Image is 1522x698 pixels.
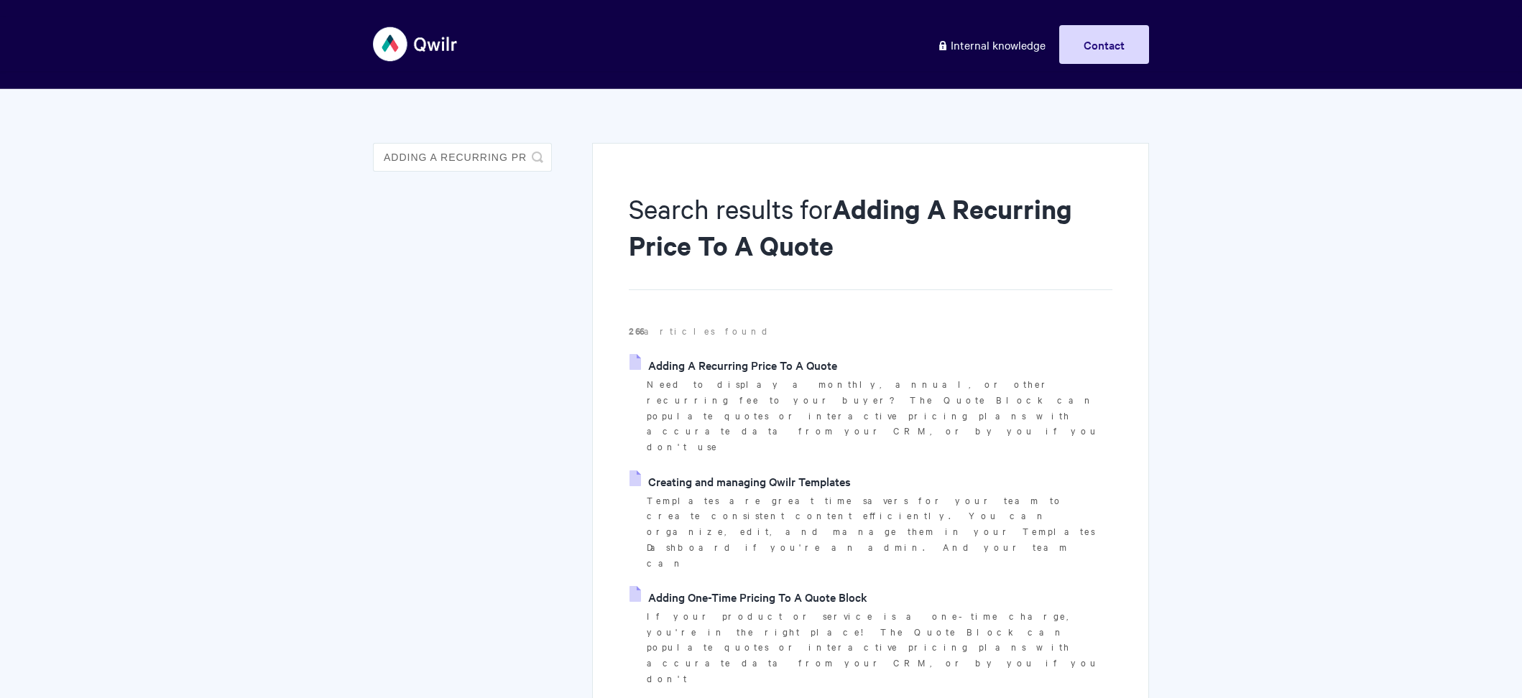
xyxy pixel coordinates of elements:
[629,191,1072,263] strong: Adding A Recurring Price To A Quote
[647,493,1112,571] p: Templates are great time savers for your team to create consistent content efficiently. You can o...
[629,354,837,376] a: Adding A Recurring Price To A Quote
[373,143,552,172] input: Search
[629,190,1112,290] h1: Search results for
[647,376,1112,455] p: Need to display a monthly, annual, or other recurring fee to your buyer? The Quote Block can popu...
[629,324,644,338] strong: 266
[629,323,1112,339] p: articles found
[629,586,867,608] a: Adding One-Time Pricing To A Quote Block
[926,25,1056,64] a: Internal knowledge
[647,608,1112,687] p: If your product or service is a one-time charge, you're in the right place! The Quote Block can p...
[373,17,458,71] img: Qwilr Help Center
[1059,25,1149,64] a: Contact
[629,470,851,492] a: Creating and managing Qwilr Templates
